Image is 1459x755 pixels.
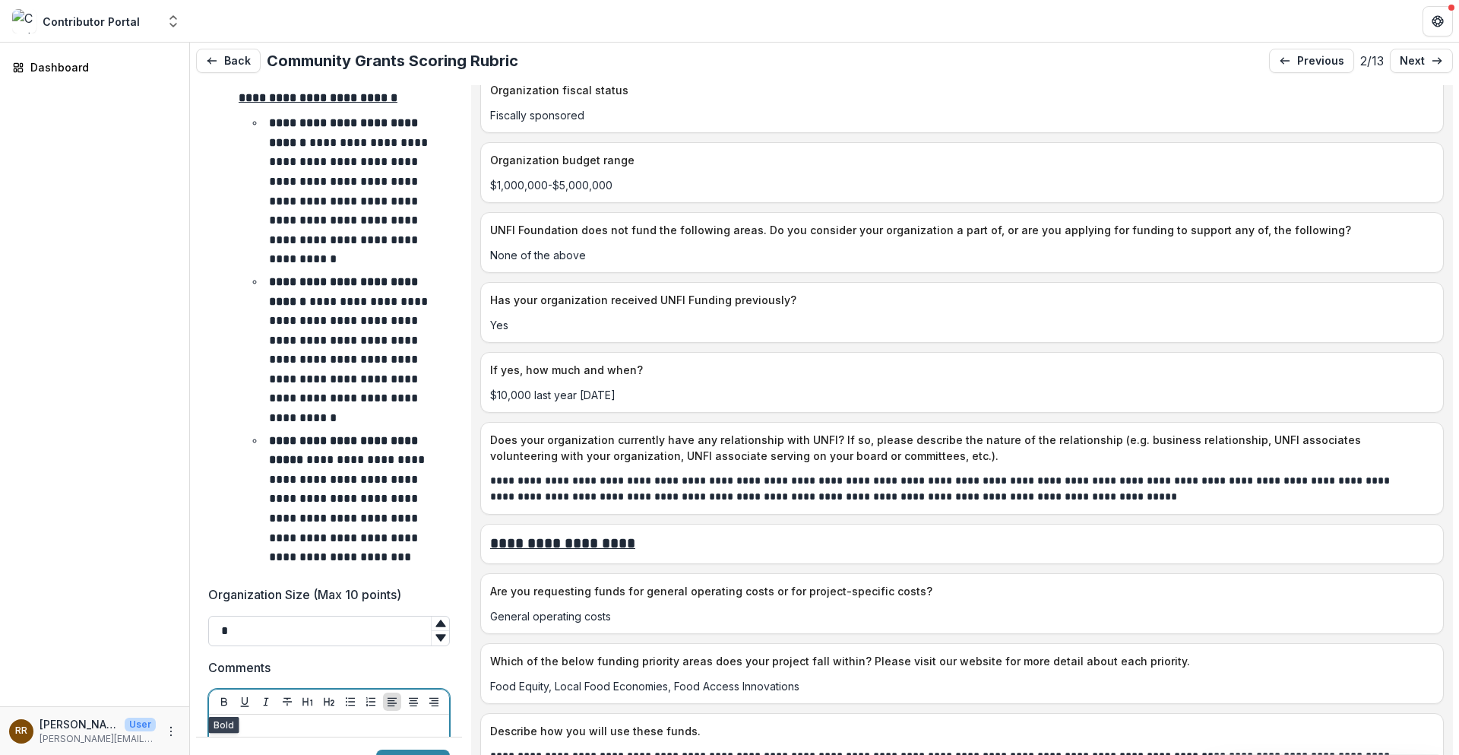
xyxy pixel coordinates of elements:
p: Describe how you will use these funds. [490,723,1428,739]
p: Organization budget range [490,152,1428,168]
button: Bold [215,693,233,711]
a: Dashboard [6,55,183,80]
button: Align Left [383,693,401,711]
button: Back [196,49,261,73]
p: None of the above [490,247,1434,263]
p: Does your organization currently have any relationship with UNFI? If so, please describe the natu... [490,432,1428,464]
button: Open entity switcher [163,6,184,36]
button: More [162,722,180,741]
img: Contributor Portal [12,9,36,33]
p: Comments [208,658,271,677]
p: Organization fiscal status [490,82,1428,98]
p: UNFI Foundation does not fund the following areas. Do you consider your organization a part of, o... [490,222,1428,238]
button: Align Center [404,693,423,711]
div: Dashboard [30,59,171,75]
button: Get Help [1423,6,1453,36]
p: Are you requesting funds for general operating costs or for project-specific costs? [490,583,1428,599]
p: Organization Size (Max 10 points) [208,585,401,604]
p: next [1400,55,1425,68]
button: Heading 2 [320,693,338,711]
p: $10,000 last year [DATE] [490,387,1434,403]
h2: Community Grants Scoring Rubric [267,52,518,70]
p: Has your organization received UNFI Funding previously? [490,292,1428,308]
button: Align Right [425,693,443,711]
button: Ordered List [362,693,380,711]
p: $1,000,000-$5,000,000 [490,177,1434,193]
p: [PERSON_NAME] [40,716,119,732]
p: User [125,718,156,731]
p: previous [1297,55,1344,68]
p: Food Equity, Local Food Economies, Food Access Innovations [490,678,1434,694]
p: Which of the below funding priority areas does your project fall within? Please visit our website... [490,653,1428,669]
p: General operating costs [490,608,1434,624]
p: 2 / 13 [1360,52,1384,70]
button: Italicize [257,693,275,711]
div: Contributor Portal [43,14,140,30]
p: [PERSON_NAME][EMAIL_ADDRESS][PERSON_NAME][DOMAIN_NAME] [40,732,156,746]
div: Rachel Reese [15,726,27,736]
a: next [1390,49,1453,73]
p: If yes, how much and when? [490,362,1428,378]
p: Yes [490,317,1434,333]
button: Strike [278,693,296,711]
button: Heading 1 [299,693,317,711]
button: Bullet List [341,693,359,711]
p: Fiscally sponsored [490,107,1434,123]
a: previous [1269,49,1354,73]
button: Underline [236,693,254,711]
